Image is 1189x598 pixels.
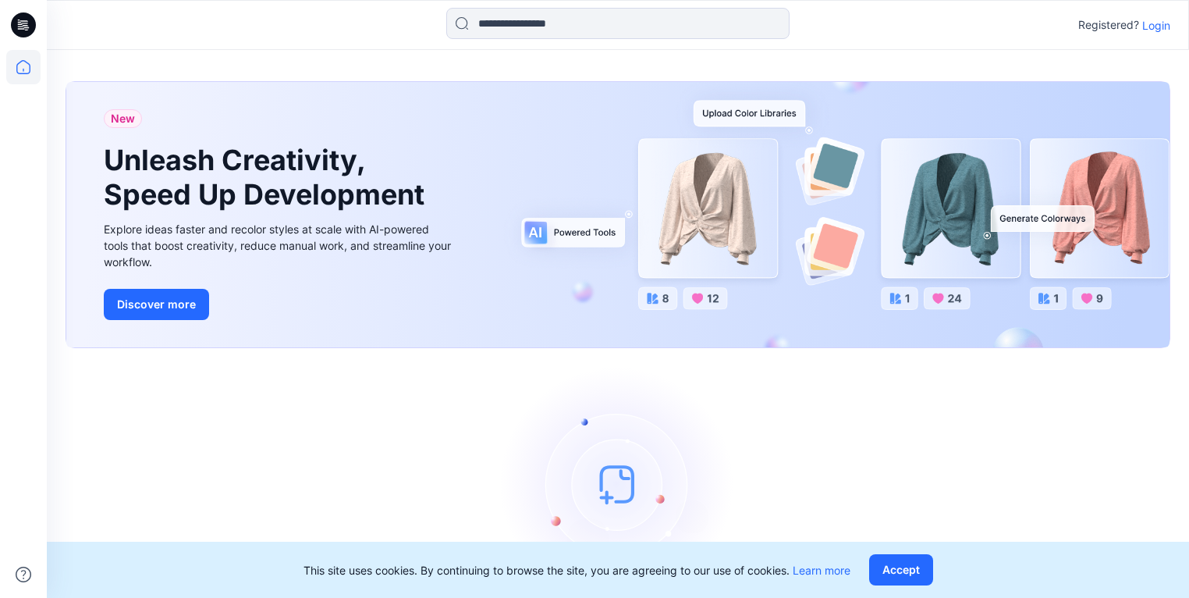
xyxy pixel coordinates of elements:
a: Learn more [793,564,850,577]
span: New [111,109,135,128]
p: This site uses cookies. By continuing to browse the site, you are agreeing to our use of cookies. [303,562,850,578]
button: Accept [869,554,933,586]
p: Registered? [1078,16,1139,34]
div: Explore ideas faster and recolor styles at scale with AI-powered tools that boost creativity, red... [104,221,455,270]
button: Discover more [104,289,209,320]
a: Discover more [104,289,455,320]
p: Login [1142,17,1170,34]
h1: Unleash Creativity, Speed Up Development [104,144,431,211]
